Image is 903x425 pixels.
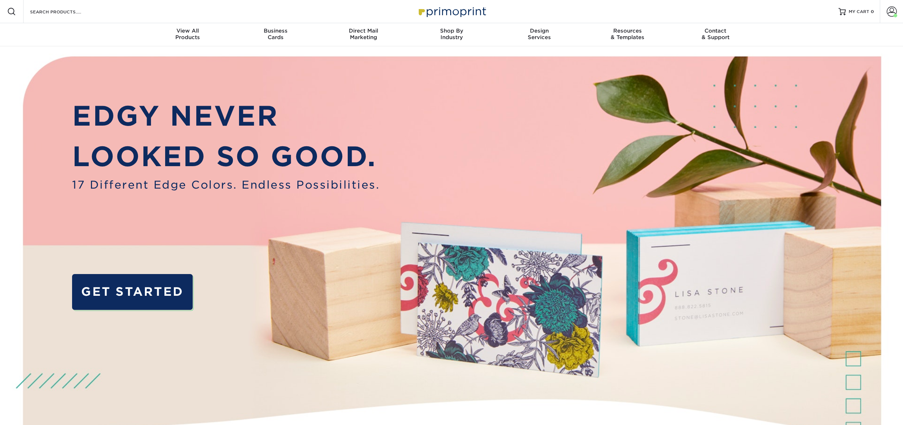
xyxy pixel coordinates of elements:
[415,4,488,19] img: Primoprint
[672,28,760,41] div: & Support
[231,28,319,34] span: Business
[672,23,760,46] a: Contact& Support
[144,28,232,34] span: View All
[672,28,760,34] span: Contact
[407,28,496,34] span: Shop By
[72,136,380,177] p: LOOKED SO GOOD.
[407,28,496,41] div: Industry
[72,177,380,193] span: 17 Different Edge Colors. Endless Possibilities.
[584,23,672,46] a: Resources& Templates
[496,28,584,34] span: Design
[29,7,100,16] input: SEARCH PRODUCTS.....
[231,28,319,41] div: Cards
[144,28,232,41] div: Products
[496,28,584,41] div: Services
[319,28,407,41] div: Marketing
[72,96,380,136] p: EDGY NEVER
[584,28,672,34] span: Resources
[407,23,496,46] a: Shop ByIndustry
[319,28,407,34] span: Direct Mail
[72,274,193,310] a: GET STARTED
[231,23,319,46] a: BusinessCards
[871,9,874,14] span: 0
[144,23,232,46] a: View AllProducts
[319,23,407,46] a: Direct MailMarketing
[584,28,672,41] div: & Templates
[496,23,584,46] a: DesignServices
[849,9,869,15] span: MY CART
